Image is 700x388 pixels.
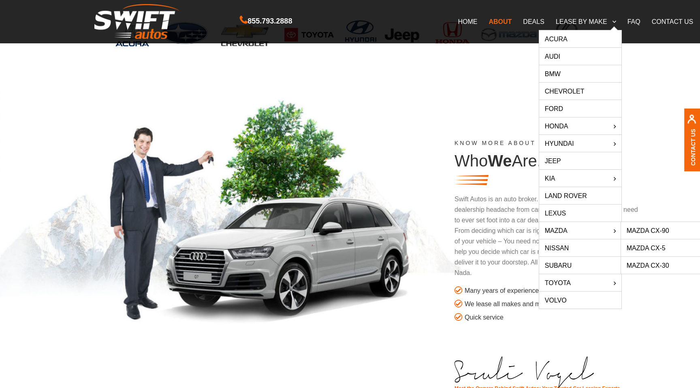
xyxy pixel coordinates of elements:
li: Quick service [465,313,645,322]
a: HOME [452,13,483,30]
img: contact us, iconuser [687,115,696,129]
a: CONTACT US [646,13,699,30]
a: Audi [539,48,621,65]
a: Ford [539,100,621,117]
img: Swift Autos [94,4,179,39]
p: Swift Autos is an auto broker. We remove the traditional dealership headache from car leasing. Wi... [455,194,645,226]
a: LEASE BY MAKE [550,13,622,30]
a: Contact Us [690,129,696,166]
a: 855.793.2888 [240,18,292,25]
a: Toyota [539,274,621,291]
a: Nissan [539,239,621,256]
a: Acura [539,30,621,47]
p: From deciding which car is right for you, until you take possession of your vehicle – You need no... [455,226,645,278]
a: Mazda [539,222,621,239]
a: Land Rover [539,187,621,204]
li: Many years of experience with a proven track record [465,286,645,296]
span: 855.793.2888 [248,15,292,27]
a: Chevrolet [539,83,621,100]
h5: KNOW MORE ABOUT US [455,140,645,146]
a: BMW [539,65,621,82]
a: FAQ [622,13,646,30]
a: Volvo [539,292,621,309]
li: We lease all makes and models [465,300,645,309]
a: Hyundai [539,135,621,152]
h3: Who Are. [455,146,542,194]
span: We [488,152,512,170]
a: HONDA [539,117,621,134]
a: Subaru [539,257,621,274]
a: ABOUT [483,13,517,30]
a: Jeep [539,152,621,169]
a: DEALS [517,13,550,30]
a: Lexus [539,205,621,222]
a: KIA [539,170,621,187]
